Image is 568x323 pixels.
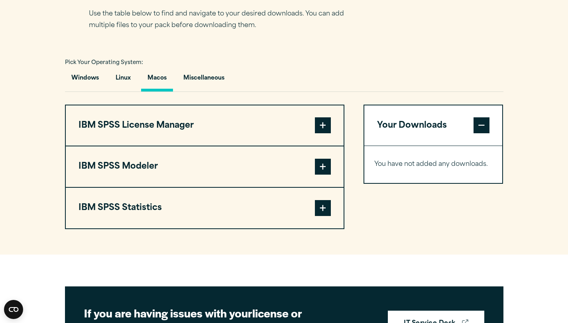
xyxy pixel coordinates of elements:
[4,300,23,319] button: Open CMP widget
[177,69,231,91] button: Miscellaneous
[66,188,344,228] button: IBM SPSS Statistics
[364,146,503,183] div: Your Downloads
[374,159,493,170] p: You have not added any downloads.
[65,60,143,65] span: Pick Your Operating System:
[66,105,344,146] button: IBM SPSS License Manager
[89,8,356,31] p: Use the table below to find and navigate to your desired downloads. You can add multiple files to...
[109,69,137,91] button: Linux
[66,146,344,187] button: IBM SPSS Modeler
[364,105,503,146] button: Your Downloads
[65,69,105,91] button: Windows
[141,69,173,91] button: Macos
